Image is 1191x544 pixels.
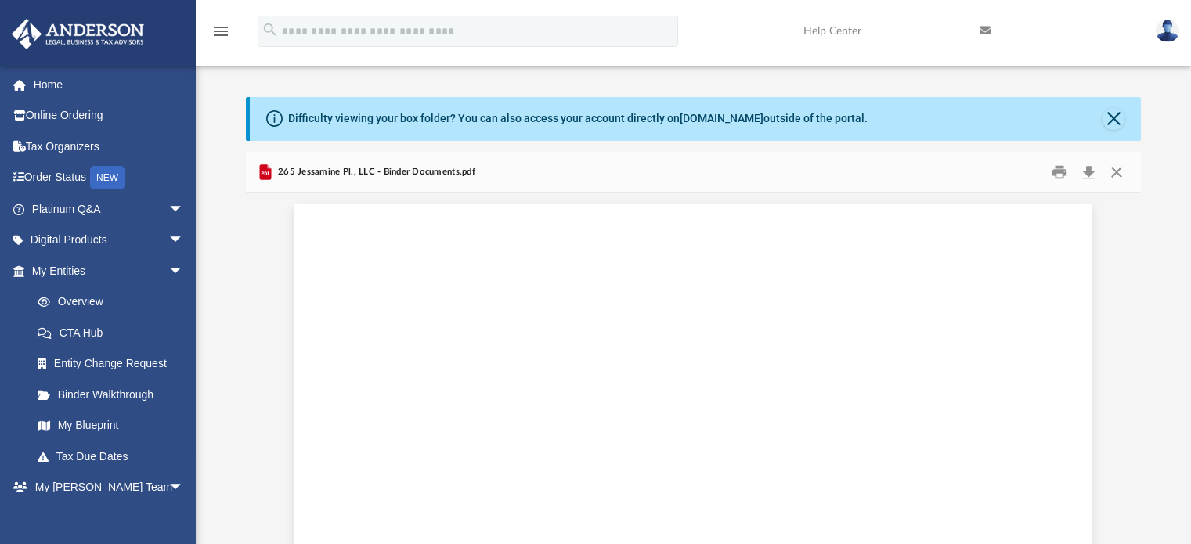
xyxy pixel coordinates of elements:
[211,30,230,41] a: menu
[11,255,208,286] a: My Entitiesarrow_drop_down
[680,112,763,124] a: [DOMAIN_NAME]
[1103,160,1131,184] button: Close
[168,225,200,257] span: arrow_drop_down
[22,286,208,318] a: Overview
[1156,20,1179,42] img: User Pic
[11,225,208,256] a: Digital Productsarrow_drop_down
[11,193,208,225] a: Platinum Q&Aarrow_drop_down
[288,110,868,127] div: Difficulty viewing your box folder? You can also access your account directly on outside of the p...
[168,472,200,504] span: arrow_drop_down
[22,410,200,441] a: My Blueprint
[168,193,200,225] span: arrow_drop_down
[90,166,125,189] div: NEW
[1075,160,1103,184] button: Download
[262,21,279,38] i: search
[22,441,208,472] a: Tax Due Dates
[22,348,208,380] a: Entity Change Request
[168,255,200,287] span: arrow_drop_down
[11,69,208,100] a: Home
[1044,160,1075,184] button: Print
[7,19,149,49] img: Anderson Advisors Platinum Portal
[22,379,208,410] a: Binder Walkthrough
[1103,108,1124,130] button: Close
[22,317,208,348] a: CTA Hub
[11,472,200,503] a: My [PERSON_NAME] Teamarrow_drop_down
[211,22,230,41] i: menu
[11,162,208,194] a: Order StatusNEW
[275,165,475,179] span: 265 Jessamine Pl., LLC - Binder Documents.pdf
[11,100,208,131] a: Online Ordering
[11,131,208,162] a: Tax Organizers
